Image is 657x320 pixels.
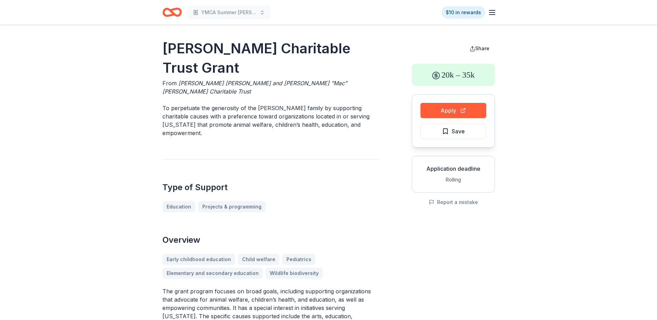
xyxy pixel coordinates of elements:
button: YMCA Summer [PERSON_NAME] [187,6,270,19]
p: To perpetuate the generosity of the [PERSON_NAME] family by supporting charitable causes with a p... [162,104,379,137]
a: $10 in rewards [442,6,485,19]
div: Application deadline [418,165,489,173]
span: [PERSON_NAME] [PERSON_NAME] and [PERSON_NAME] "Mac" [PERSON_NAME] Charitable Trust [162,80,347,95]
a: Projects & programming [198,201,266,212]
button: Report a mistake [429,198,478,206]
h1: [PERSON_NAME] Charitable Trust Grant [162,39,379,78]
span: YMCA Summer [PERSON_NAME] [201,8,257,17]
span: Save [452,127,465,136]
h2: Overview [162,234,379,246]
div: From [162,79,379,96]
div: 20k – 35k [412,64,495,86]
h2: Type of Support [162,182,379,193]
button: Apply [420,103,486,118]
a: Education [162,201,195,212]
a: Home [162,4,182,20]
span: Share [475,45,489,51]
button: Save [420,124,486,139]
button: Share [464,42,495,55]
div: Rolling [418,176,489,184]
